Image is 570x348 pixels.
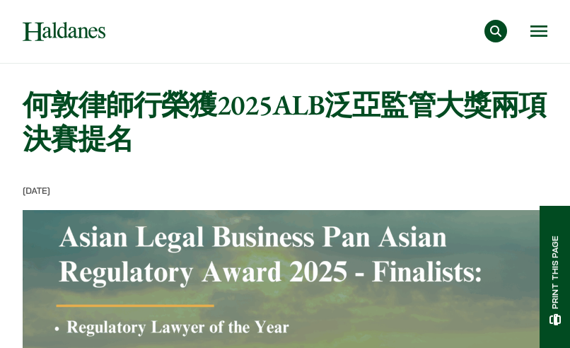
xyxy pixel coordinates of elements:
h1: 何敦律師行榮獲2025ALB泛亞監管大獎兩項決賽提名 [23,88,547,156]
button: Search [484,20,507,42]
button: Open menu [530,25,547,37]
img: Logo of Haldanes [23,22,105,41]
time: [DATE] [23,186,50,197]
